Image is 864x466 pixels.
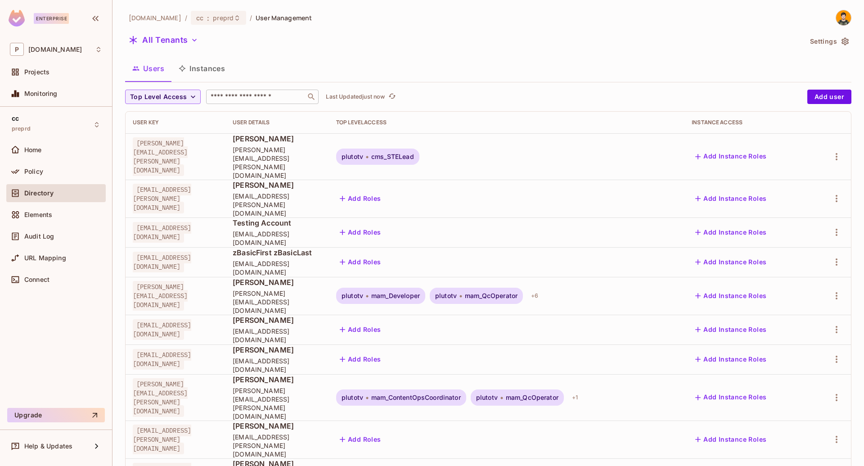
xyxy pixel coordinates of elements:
[24,443,72,450] span: Help & Updates
[692,289,770,303] button: Add Instance Roles
[28,46,82,53] span: Workspace: pluto.tv
[133,378,188,417] span: [PERSON_NAME][EMAIL_ADDRESS][PERSON_NAME][DOMAIN_NAME]
[24,168,43,175] span: Policy
[326,93,385,100] p: Last Updated just now
[133,119,218,126] div: User Key
[527,289,542,303] div: + 6
[233,327,322,344] span: [EMAIL_ADDRESS][DOMAIN_NAME]
[24,233,54,240] span: Audit Log
[233,230,322,247] span: [EMAIL_ADDRESS][DOMAIN_NAME]
[133,252,191,272] span: [EMAIL_ADDRESS][DOMAIN_NAME]
[12,125,31,132] span: preprd
[336,191,385,206] button: Add Roles
[336,225,385,240] button: Add Roles
[24,211,52,218] span: Elements
[24,254,66,262] span: URL Mapping
[250,14,252,22] li: /
[133,222,191,243] span: [EMAIL_ADDRESS][DOMAIN_NAME]
[125,57,171,80] button: Users
[692,149,770,164] button: Add Instance Roles
[233,248,322,258] span: zBasicFirst zBasicLast
[692,322,770,337] button: Add Instance Roles
[692,352,770,366] button: Add Instance Roles
[506,394,558,401] span: mam_QcOperator
[7,408,105,422] button: Upgrade
[435,292,457,299] span: plutotv
[233,421,322,431] span: [PERSON_NAME]
[387,91,397,102] button: refresh
[125,90,201,104] button: Top Level Access
[336,119,677,126] div: Top Level Access
[568,390,581,405] div: + 1
[129,14,181,22] span: the active workspace
[692,390,770,405] button: Add Instance Roles
[836,10,851,25] img: Thiago Martins
[233,218,322,228] span: Testing Account
[336,322,385,337] button: Add Roles
[233,180,322,190] span: [PERSON_NAME]
[692,191,770,206] button: Add Instance Roles
[9,10,25,27] img: SReyMgAAAABJRU5ErkJggg==
[233,145,322,180] span: [PERSON_NAME][EMAIL_ADDRESS][PERSON_NAME][DOMAIN_NAME]
[24,68,49,76] span: Projects
[256,14,312,22] span: User Management
[233,315,322,325] span: [PERSON_NAME]
[133,137,188,176] span: [PERSON_NAME][EMAIL_ADDRESS][PERSON_NAME][DOMAIN_NAME]
[130,91,187,103] span: Top Level Access
[213,14,234,22] span: preprd
[385,91,397,102] span: Click to refresh data
[185,14,187,22] li: /
[10,43,24,56] span: P
[24,276,49,283] span: Connect
[692,225,770,240] button: Add Instance Roles
[233,134,322,144] span: [PERSON_NAME]
[342,394,363,401] span: plutotv
[233,433,322,458] span: [EMAIL_ADDRESS][PERSON_NAME][DOMAIN_NAME]
[196,14,203,22] span: cc
[465,292,517,299] span: mam_QcOperator
[133,425,191,454] span: [EMAIL_ADDRESS][PERSON_NAME][DOMAIN_NAME]
[34,13,69,24] div: Enterprise
[233,119,322,126] div: User Details
[24,90,58,97] span: Monitoring
[388,92,396,101] span: refresh
[476,394,498,401] span: plutotv
[342,153,363,160] span: plutotv
[692,119,804,126] div: Instance Access
[371,394,461,401] span: mam_ContentOpsCoordinator
[692,432,770,447] button: Add Instance Roles
[133,184,191,213] span: [EMAIL_ADDRESS][PERSON_NAME][DOMAIN_NAME]
[336,352,385,366] button: Add Roles
[233,289,322,315] span: [PERSON_NAME][EMAIL_ADDRESS][DOMAIN_NAME]
[233,277,322,287] span: [PERSON_NAME]
[233,357,322,374] span: [EMAIL_ADDRESS][DOMAIN_NAME]
[233,386,322,421] span: [PERSON_NAME][EMAIL_ADDRESS][PERSON_NAME][DOMAIN_NAME]
[133,349,191,370] span: [EMAIL_ADDRESS][DOMAIN_NAME]
[342,292,363,299] span: plutotv
[371,292,420,299] span: mam_Developer
[171,57,232,80] button: Instances
[133,281,188,311] span: [PERSON_NAME][EMAIL_ADDRESS][DOMAIN_NAME]
[807,90,851,104] button: Add user
[233,192,322,217] span: [EMAIL_ADDRESS][PERSON_NAME][DOMAIN_NAME]
[125,33,202,47] button: All Tenants
[24,146,42,154] span: Home
[24,190,54,197] span: Directory
[233,345,322,355] span: [PERSON_NAME]
[336,255,385,269] button: Add Roles
[233,375,322,385] span: [PERSON_NAME]
[12,115,19,122] span: cc
[692,255,770,269] button: Add Instance Roles
[207,14,210,22] span: :
[371,153,414,160] span: cms_STELead
[806,34,851,49] button: Settings
[233,259,322,276] span: [EMAIL_ADDRESS][DOMAIN_NAME]
[336,432,385,447] button: Add Roles
[133,319,191,340] span: [EMAIL_ADDRESS][DOMAIN_NAME]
